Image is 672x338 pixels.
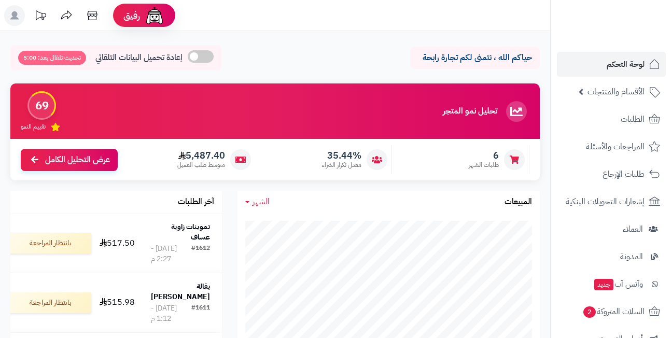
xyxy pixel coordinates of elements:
[557,299,666,324] a: السلات المتروكة2
[603,167,645,181] span: طلبات الإرجاع
[557,217,666,242] a: العملاء
[586,139,645,154] span: المراجعات والأسئلة
[171,221,210,243] strong: تموينات زاوية عساف
[620,249,643,264] span: المدونة
[557,189,666,214] a: إشعارات التحويلات البنكية
[418,52,532,64] p: حياكم الله ، نتمنى لكم تجارة رابحة
[557,134,666,159] a: المراجعات والأسئلة
[469,161,499,170] span: طلبات الشهر
[95,273,139,332] td: 515.98
[557,107,666,132] a: الطلبات
[566,194,645,209] span: إشعارات التحويلات البنكية
[151,281,210,302] strong: بقالة [PERSON_NAME]
[621,112,645,126] span: الطلبات
[322,150,361,161] span: 35.44%
[95,214,139,273] td: 517.50
[594,279,613,290] span: جديد
[21,149,118,171] a: عرض التحليل الكامل
[8,292,91,313] div: بانتظار المراجعة
[582,304,645,319] span: السلات المتروكة
[177,150,225,161] span: 5,487.40
[557,244,666,269] a: المدونة
[95,52,183,64] span: إعادة تحميل البيانات التلقائي
[557,272,666,297] a: وآتس آبجديد
[144,5,165,26] img: ai-face.png
[123,9,140,22] span: رفيق
[587,84,645,99] span: الأقسام والمنتجات
[601,8,662,30] img: logo-2.png
[8,233,91,253] div: بانتظار المراجعة
[21,122,46,131] span: تقييم النمو
[191,244,210,264] div: #1612
[443,107,497,116] h3: تحليل نمو المتجر
[623,222,643,236] span: العملاء
[191,303,210,324] div: #1611
[45,154,110,166] span: عرض التحليل الكامل
[151,244,191,264] div: [DATE] - 2:27 م
[151,303,191,324] div: [DATE] - 1:12 م
[27,5,53,29] a: تحديثات المنصة
[245,196,270,208] a: الشهر
[557,52,666,77] a: لوحة التحكم
[593,277,643,291] span: وآتس آب
[177,161,225,170] span: متوسط طلب العميل
[253,195,270,208] span: الشهر
[178,198,214,207] h3: آخر الطلبات
[18,51,86,65] span: تحديث تلقائي بعد: 5:00
[583,306,596,318] span: 2
[557,162,666,187] a: طلبات الإرجاع
[469,150,499,161] span: 6
[322,161,361,170] span: معدل تكرار الشراء
[607,57,645,72] span: لوحة التحكم
[505,198,532,207] h3: المبيعات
